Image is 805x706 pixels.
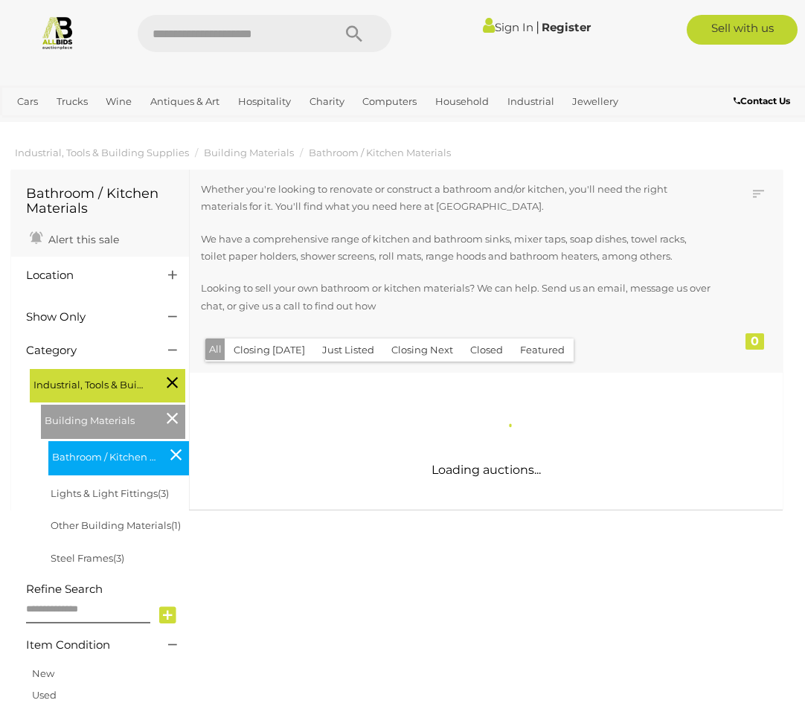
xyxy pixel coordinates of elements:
a: Jewellery [566,89,624,114]
a: Computers [356,89,423,114]
a: Cars [11,89,44,114]
div: 0 [745,333,764,350]
a: Used [32,689,57,701]
a: Household [429,89,495,114]
button: Closed [461,338,512,362]
a: Sign In [483,20,533,34]
a: Building Materials [204,147,294,158]
p: We have a comprehensive range of kitchen and bathroom sinks, mixer taps, soap dishes, towel racks... [201,231,713,266]
h4: Item Condition [26,639,146,652]
button: Closing [DATE] [225,338,314,362]
a: Wine [100,89,138,114]
a: New [32,667,54,679]
a: Sports [58,114,100,138]
span: (3) [113,552,124,564]
span: Industrial, Tools & Building Supplies [33,373,145,394]
a: Sell with us [687,15,798,45]
a: Lights & Light Fittings(3) [51,487,169,499]
h4: Category [26,344,146,357]
a: [GEOGRAPHIC_DATA] [106,114,224,138]
p: Looking to sell your own bathroom or kitchen materials? We can help. Send us an email, message us... [201,280,713,315]
a: Alert this sale [26,227,123,249]
button: Search [317,15,391,52]
a: Other Building Materials(1) [51,519,181,531]
h4: Show Only [26,311,146,324]
h4: Refine Search [26,583,185,596]
p: Whether you're looking to renovate or construct a bathroom and/or kitchen, you'll need the right ... [201,181,713,216]
a: Register [542,20,591,34]
a: Hospitality [232,89,297,114]
a: Antiques & Art [144,89,225,114]
button: Just Listed [313,338,383,362]
span: (3) [158,487,169,499]
button: All [205,338,225,360]
span: | [536,19,539,35]
img: Allbids.com.au [40,15,75,50]
button: Closing Next [382,338,462,362]
a: Industrial, Tools & Building Supplies [15,147,189,158]
a: Steel Frames(3) [51,552,124,564]
h1: Bathroom / Kitchen Materials [26,187,174,216]
a: Industrial [501,89,560,114]
span: (1) [171,519,181,531]
a: Bathroom / Kitchen Materials [309,147,451,158]
a: Office [11,114,51,138]
a: Trucks [51,89,94,114]
a: Contact Us [734,93,794,109]
h4: Location [26,269,146,282]
span: Bathroom / Kitchen Materials [52,445,164,466]
a: Charity [304,89,350,114]
button: Featured [511,338,574,362]
span: Alert this sale [45,233,119,246]
span: Loading auctions... [432,463,541,477]
span: Building Materials [45,408,156,429]
b: Contact Us [734,95,790,106]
